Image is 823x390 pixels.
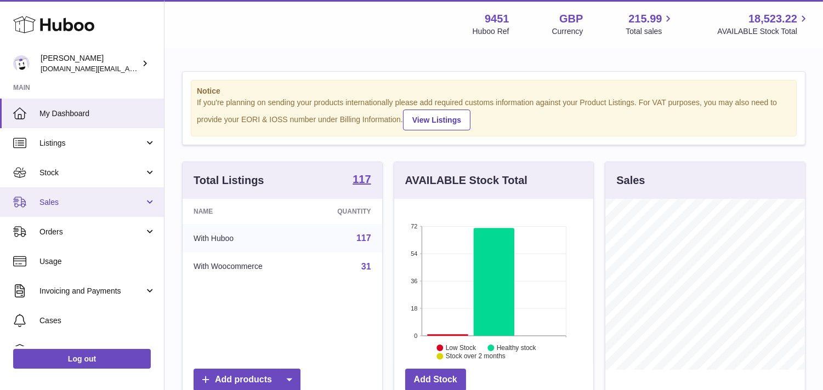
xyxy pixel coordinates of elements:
span: Cases [39,316,156,326]
td: With Woocommerce [183,253,307,281]
span: 18,523.22 [748,12,797,26]
text: 36 [411,278,417,284]
text: Healthy stock [497,344,537,352]
span: Invoicing and Payments [39,286,144,296]
a: 31 [361,262,371,271]
th: Name [183,199,307,224]
div: [PERSON_NAME] [41,53,139,74]
text: Low Stock [446,344,476,352]
text: 0 [414,332,417,339]
h3: AVAILABLE Stock Total [405,173,527,188]
span: 215.99 [628,12,662,26]
strong: 117 [353,174,371,185]
div: If you're planning on sending your products internationally please add required customs informati... [197,97,791,130]
a: 117 [356,233,371,243]
h3: Total Listings [194,173,264,188]
text: 72 [411,223,417,230]
text: Stock over 2 months [446,353,506,360]
text: 18 [411,305,417,312]
strong: Notice [197,86,791,96]
td: With Huboo [183,224,307,253]
img: amir.ch@gmail.com [13,55,30,72]
div: Huboo Ref [473,26,509,37]
span: AVAILABLE Stock Total [717,26,810,37]
span: Sales [39,197,144,208]
text: 54 [411,250,417,257]
span: Total sales [626,26,674,37]
a: Log out [13,349,151,369]
a: View Listings [403,110,470,130]
span: Listings [39,138,144,148]
div: Currency [552,26,583,37]
span: My Dashboard [39,108,156,119]
span: [DOMAIN_NAME][EMAIL_ADDRESS][DOMAIN_NAME] [41,64,218,73]
strong: 9451 [485,12,509,26]
strong: GBP [559,12,583,26]
span: Channels [39,345,156,355]
span: Orders [39,227,144,237]
a: 215.99 Total sales [626,12,674,37]
a: 18,523.22 AVAILABLE Stock Total [717,12,810,37]
a: 117 [353,174,371,187]
th: Quantity [307,199,382,224]
h3: Sales [616,173,645,188]
span: Stock [39,168,144,178]
span: Usage [39,256,156,267]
